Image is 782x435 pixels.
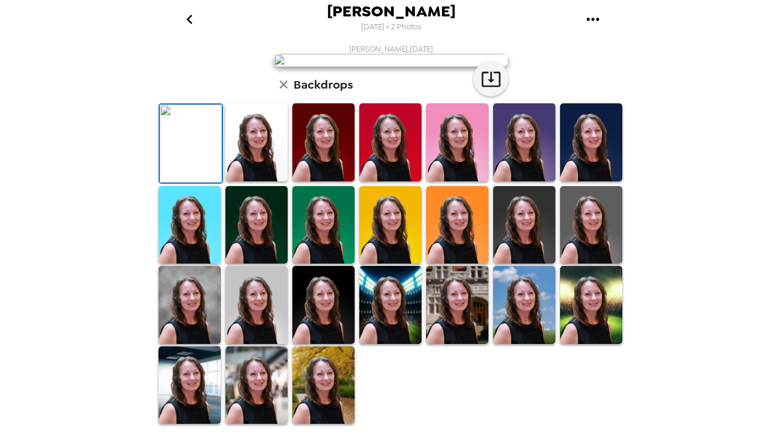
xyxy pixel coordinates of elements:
[160,104,222,183] img: Original
[274,54,508,67] img: user
[361,19,422,35] span: [DATE] • 2 Photos
[349,44,433,54] span: [PERSON_NAME] , [DATE]
[294,75,353,94] h6: Backdrops
[327,4,456,19] span: [PERSON_NAME]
